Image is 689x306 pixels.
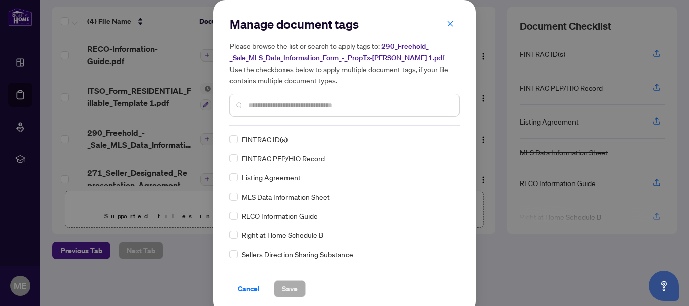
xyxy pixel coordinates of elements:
[229,280,268,297] button: Cancel
[242,153,325,164] span: FINTRAC PEP/HIO Record
[242,172,301,183] span: Listing Agreement
[649,271,679,301] button: Open asap
[447,20,454,27] span: close
[242,229,323,240] span: Right at Home Schedule B
[238,281,260,297] span: Cancel
[229,16,460,32] h2: Manage document tags
[242,134,288,145] span: FINTRAC ID(s)
[229,40,460,86] h5: Please browse the list or search to apply tags to: Use the checkboxes below to apply multiple doc...
[242,191,330,202] span: MLS Data Information Sheet
[242,210,318,221] span: RECO Information Guide
[274,280,306,297] button: Save
[242,249,353,260] span: Sellers Direction Sharing Substance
